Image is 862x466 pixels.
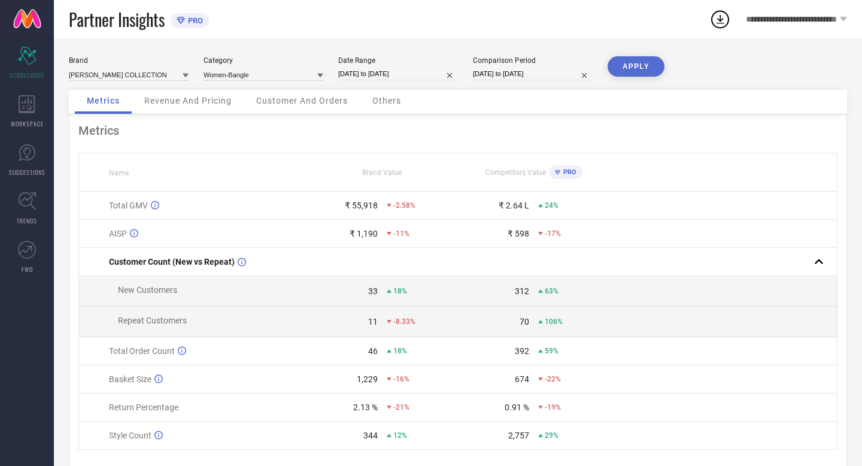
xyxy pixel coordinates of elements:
[363,431,378,440] div: 344
[338,68,458,80] input: Select date range
[109,346,175,356] span: Total Order Count
[109,201,148,210] span: Total GMV
[368,317,378,326] div: 11
[204,56,323,65] div: Category
[545,375,561,383] span: -22%
[357,374,378,384] div: 1,229
[69,56,189,65] div: Brand
[473,68,593,80] input: Select comparison period
[353,403,378,412] div: 2.13 %
[350,229,378,238] div: ₹ 1,190
[393,287,407,295] span: 18%
[520,317,529,326] div: 70
[144,96,232,105] span: Revenue And Pricing
[338,56,458,65] div: Date Range
[109,257,235,267] span: Customer Count (New vs Repeat)
[9,168,45,177] span: SUGGESTIONS
[545,201,559,210] span: 24%
[185,16,203,25] span: PRO
[608,56,664,77] button: APPLY
[393,347,407,355] span: 18%
[505,403,529,412] div: 0.91 %
[362,168,402,177] span: Brand Value
[10,71,45,80] span: SCORECARDS
[109,169,129,177] span: Name
[372,96,401,105] span: Others
[499,201,529,210] div: ₹ 2.64 L
[545,317,563,326] span: 106%
[393,201,415,210] span: -2.58%
[368,346,378,356] div: 46
[545,229,561,238] span: -17%
[109,403,178,412] span: Return Percentage
[17,216,37,225] span: TRENDS
[473,56,593,65] div: Comparison Period
[393,375,409,383] span: -16%
[515,286,529,296] div: 312
[109,431,151,440] span: Style Count
[87,96,120,105] span: Metrics
[545,431,559,440] span: 29%
[109,229,127,238] span: AISP
[78,123,837,138] div: Metrics
[393,431,407,440] span: 12%
[345,201,378,210] div: ₹ 55,918
[109,374,151,384] span: Basket Size
[368,286,378,296] div: 33
[485,168,546,177] span: Competitors Value
[545,347,559,355] span: 59%
[709,8,731,30] div: Open download list
[508,431,529,440] div: 2,757
[560,168,576,176] span: PRO
[11,119,44,128] span: WORKSPACE
[393,229,409,238] span: -11%
[69,7,165,32] span: Partner Insights
[545,403,561,411] span: -19%
[256,96,348,105] span: Customer And Orders
[393,317,415,326] span: -8.33%
[508,229,529,238] div: ₹ 598
[118,285,177,295] span: New Customers
[515,346,529,356] div: 392
[545,287,559,295] span: 63%
[515,374,529,384] div: 674
[118,316,187,325] span: Repeat Customers
[22,265,33,274] span: FWD
[393,403,409,411] span: -21%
